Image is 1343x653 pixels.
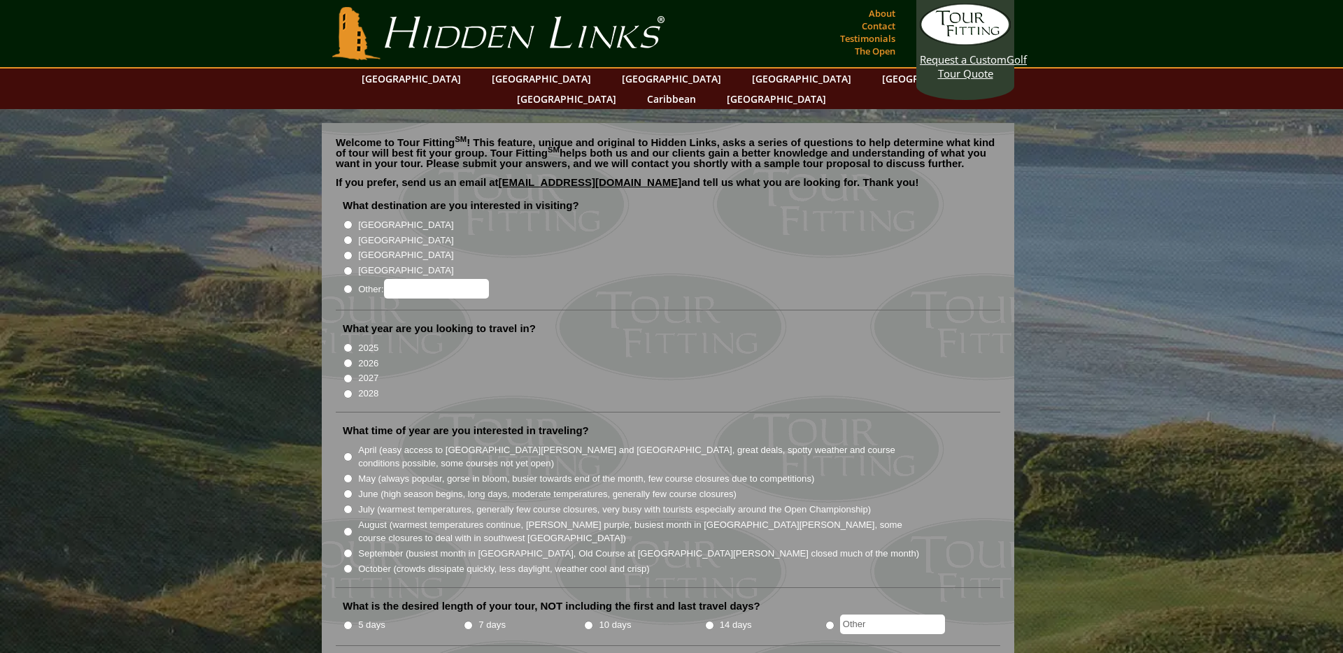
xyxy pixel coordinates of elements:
label: 7 days [478,618,506,632]
a: [GEOGRAPHIC_DATA] [720,89,833,109]
a: About [865,3,899,23]
p: If you prefer, send us an email at and tell us what you are looking for. Thank you! [336,177,1000,198]
p: Welcome to Tour Fitting ! This feature, unique and original to Hidden Links, asks a series of que... [336,137,1000,168]
label: 10 days [599,618,632,632]
label: August (warmest temperatures continue, [PERSON_NAME] purple, busiest month in [GEOGRAPHIC_DATA][P... [358,518,921,545]
sup: SM [455,135,467,143]
label: [GEOGRAPHIC_DATA] [358,264,453,278]
label: April (easy access to [GEOGRAPHIC_DATA][PERSON_NAME] and [GEOGRAPHIC_DATA], great deals, spotty w... [358,443,921,471]
label: 2025 [358,341,378,355]
input: Other: [384,279,489,299]
label: 5 days [358,618,385,632]
a: [GEOGRAPHIC_DATA] [355,69,468,89]
a: Testimonials [837,29,899,48]
label: What time of year are you interested in traveling? [343,424,589,438]
a: [GEOGRAPHIC_DATA] [615,69,728,89]
label: [GEOGRAPHIC_DATA] [358,234,453,247]
label: October (crowds dissipate quickly, less daylight, weather cool and crisp) [358,562,650,576]
label: 2028 [358,387,378,401]
label: Other: [358,279,488,299]
label: 2026 [358,357,378,371]
a: Caribbean [640,89,703,109]
label: May (always popular, gorse in bloom, busier towards end of the month, few course closures due to ... [358,472,814,486]
label: [GEOGRAPHIC_DATA] [358,248,453,262]
a: [EMAIL_ADDRESS][DOMAIN_NAME] [499,176,682,188]
sup: SM [548,145,560,154]
a: Contact [858,16,899,36]
input: Other [840,615,945,634]
label: 2027 [358,371,378,385]
a: [GEOGRAPHIC_DATA] [510,89,623,109]
span: Request a Custom [920,52,1007,66]
label: What year are you looking to travel in? [343,322,536,336]
label: June (high season begins, long days, moderate temperatures, generally few course closures) [358,487,737,501]
a: Request a CustomGolf Tour Quote [920,3,1011,80]
a: [GEOGRAPHIC_DATA] [875,69,988,89]
a: [GEOGRAPHIC_DATA] [745,69,858,89]
label: What destination are you interested in visiting? [343,199,579,213]
label: 14 days [720,618,752,632]
label: What is the desired length of your tour, NOT including the first and last travel days? [343,599,760,613]
a: The Open [851,41,899,61]
label: September (busiest month in [GEOGRAPHIC_DATA], Old Course at [GEOGRAPHIC_DATA][PERSON_NAME] close... [358,547,919,561]
label: [GEOGRAPHIC_DATA] [358,218,453,232]
a: [GEOGRAPHIC_DATA] [485,69,598,89]
label: July (warmest temperatures, generally few course closures, very busy with tourists especially aro... [358,503,871,517]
